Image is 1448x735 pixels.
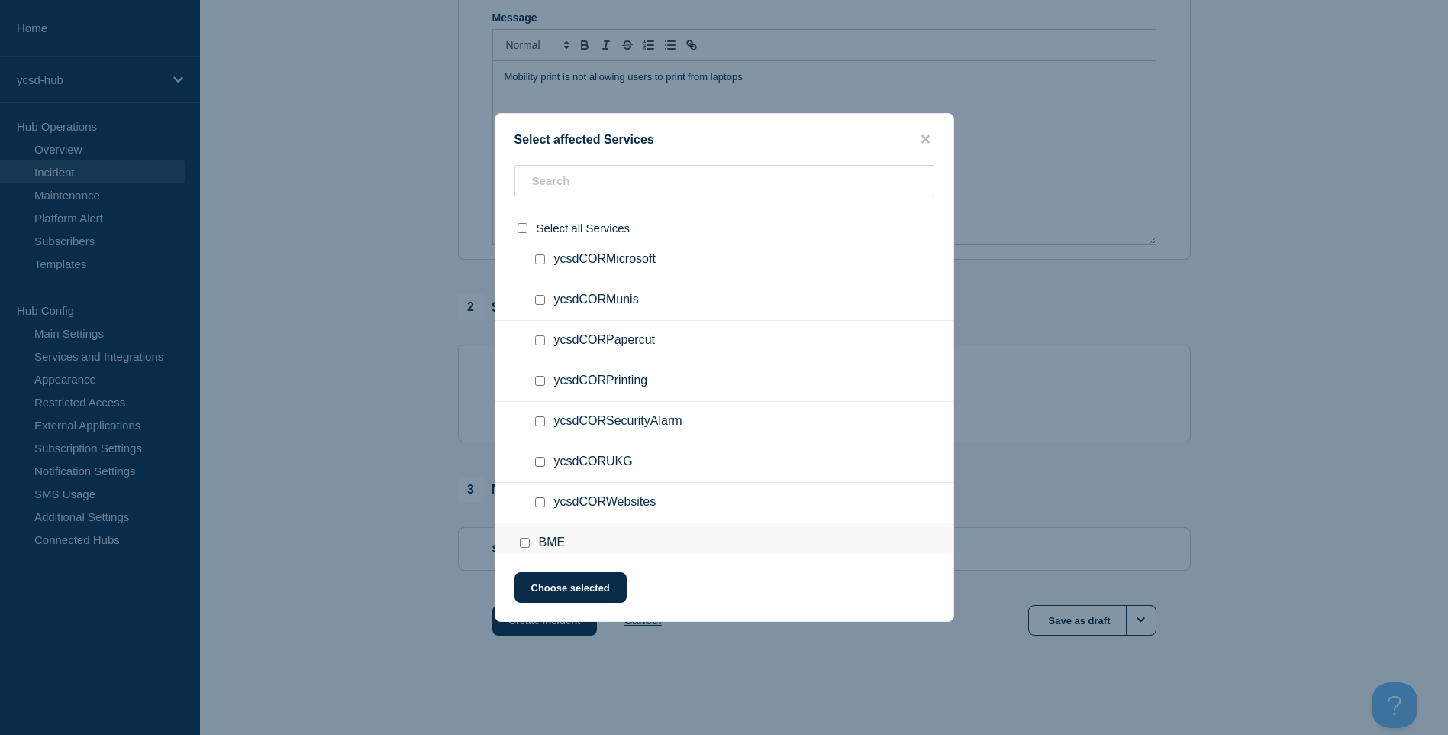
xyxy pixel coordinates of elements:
input: select all checkbox [518,223,527,233]
input: ycsdCORPapercut checkbox [535,335,545,345]
span: ycsdCORWebsites [554,495,656,510]
input: ycsdCORMunis checkbox [535,295,545,305]
span: ycsdCORPapercut [554,333,656,348]
button: close button [917,132,934,147]
button: Choose selected [514,572,627,603]
span: ycsdCORMunis [554,293,639,308]
div: Select affected Services [495,132,953,147]
span: ycsdCORPrinting [554,374,648,389]
input: ycsdCORWebsites checkbox [535,497,545,507]
input: ycsdCORUKG checkbox [535,457,545,467]
input: BME checkbox [520,538,530,548]
span: ycsdCORUKG [554,455,633,470]
input: ycsdCORSecurityAlarm checkbox [535,416,545,426]
span: Select all Services [537,222,630,235]
div: BME [495,523,953,564]
span: ycsdCORMicrosoft [554,252,656,267]
input: ycsdCORPrinting checkbox [535,376,545,386]
span: ycsdCORSecurityAlarm [554,414,682,429]
input: ycsdCORMicrosoft checkbox [535,254,545,264]
input: Search [514,165,934,196]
